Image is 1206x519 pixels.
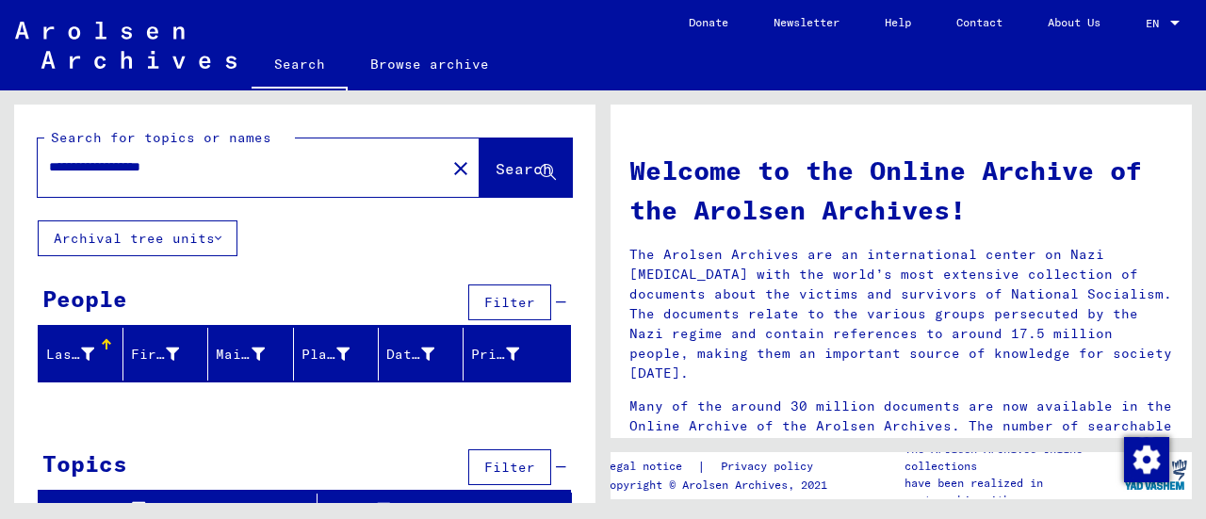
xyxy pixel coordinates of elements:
a: Legal notice [603,457,697,477]
a: Privacy policy [706,457,836,477]
mat-header-cell: Maiden Name [208,328,293,381]
p: have been realized in partnership with [904,475,1119,509]
p: The Arolsen Archives online collections [904,441,1119,475]
mat-header-cell: Date of Birth [379,328,464,381]
div: First Name [131,345,179,365]
a: Search [252,41,348,90]
div: Prisoner # [471,345,519,365]
mat-header-cell: Place of Birth [294,328,379,381]
mat-label: Search for topics or names [51,129,271,146]
button: Filter [468,284,551,320]
div: Topics [42,446,127,480]
div: Maiden Name [216,345,264,365]
span: Filter [484,459,535,476]
p: The Arolsen Archives are an international center on Nazi [MEDICAL_DATA] with the world’s most ext... [629,245,1173,383]
div: Change consent [1123,436,1168,481]
button: Filter [468,449,551,485]
div: Place of Birth [301,345,350,365]
div: People [42,282,127,316]
img: Arolsen_neg.svg [15,22,236,69]
p: Many of the around 30 million documents are now available in the Online Archive of the Arolsen Ar... [629,397,1173,456]
span: EN [1146,17,1166,30]
img: yv_logo.png [1120,451,1191,498]
div: Date of Birth [386,339,463,369]
img: Change consent [1124,437,1169,482]
mat-icon: close [449,157,472,180]
span: Search [496,159,552,178]
div: First Name [131,339,207,369]
div: Signature [46,499,293,519]
div: | [603,457,836,477]
span: Filter [484,294,535,311]
div: Place of Birth [301,339,378,369]
p: Copyright © Arolsen Archives, 2021 [603,477,836,494]
button: Clear [442,149,480,187]
a: Browse archive [348,41,512,87]
div: Last Name [46,339,122,369]
mat-header-cell: Prisoner # [464,328,570,381]
mat-header-cell: First Name [123,328,208,381]
button: Archival tree units [38,220,237,256]
button: Search [480,138,572,197]
div: Date of Birth [386,345,434,365]
div: Maiden Name [216,339,292,369]
div: Last Name [46,345,94,365]
div: Prisoner # [471,339,547,369]
mat-header-cell: Last Name [39,328,123,381]
h1: Welcome to the Online Archive of the Arolsen Archives! [629,151,1173,230]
